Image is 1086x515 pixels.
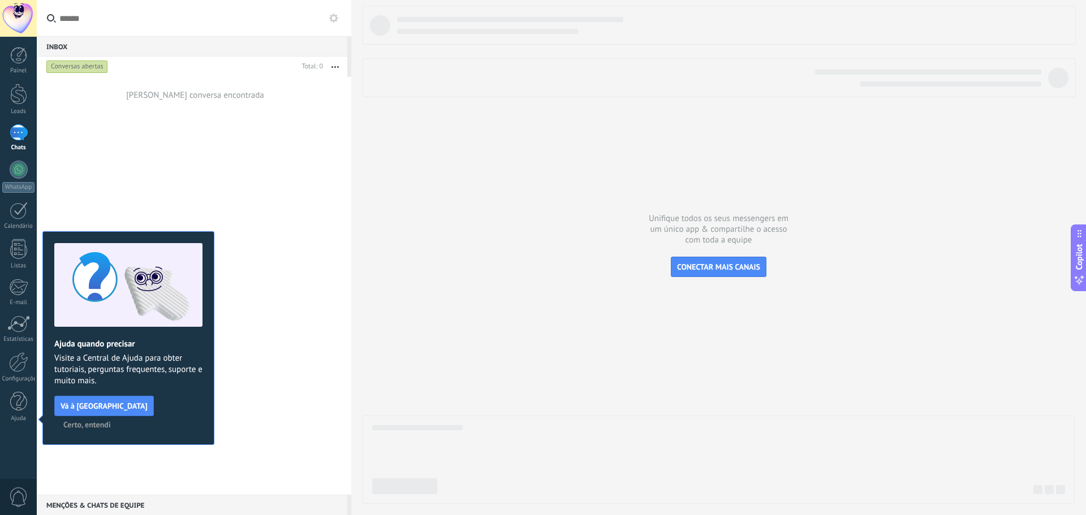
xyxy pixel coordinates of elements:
[46,60,108,73] div: Conversas abertas
[2,67,35,75] div: Painel
[2,144,35,152] div: Chats
[2,299,35,306] div: E-mail
[323,57,347,77] button: Mais
[1074,244,1085,270] span: Copilot
[2,415,35,422] div: Ajuda
[126,90,264,101] div: [PERSON_NAME] conversa encontrada
[298,61,323,72] div: Total: 0
[2,223,35,230] div: Calendário
[54,339,202,349] h2: Ajuda quando precisar
[54,353,202,387] span: Visite a Central de Ajuda para obter tutoriais, perguntas frequentes, suporte e muito mais.
[2,108,35,115] div: Leads
[63,421,111,429] span: Certo, entendi
[2,375,35,383] div: Configurações
[2,182,35,193] div: WhatsApp
[2,336,35,343] div: Estatísticas
[677,262,760,272] span: CONECTAR MAIS CANAIS
[37,36,347,57] div: Inbox
[2,262,35,270] div: Listas
[54,396,154,416] button: Vá à [GEOGRAPHIC_DATA]
[671,257,766,277] button: CONECTAR MAIS CANAIS
[61,402,148,410] span: Vá à [GEOGRAPHIC_DATA]
[37,495,347,515] div: Menções & Chats de equipe
[58,416,116,433] button: Certo, entendi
